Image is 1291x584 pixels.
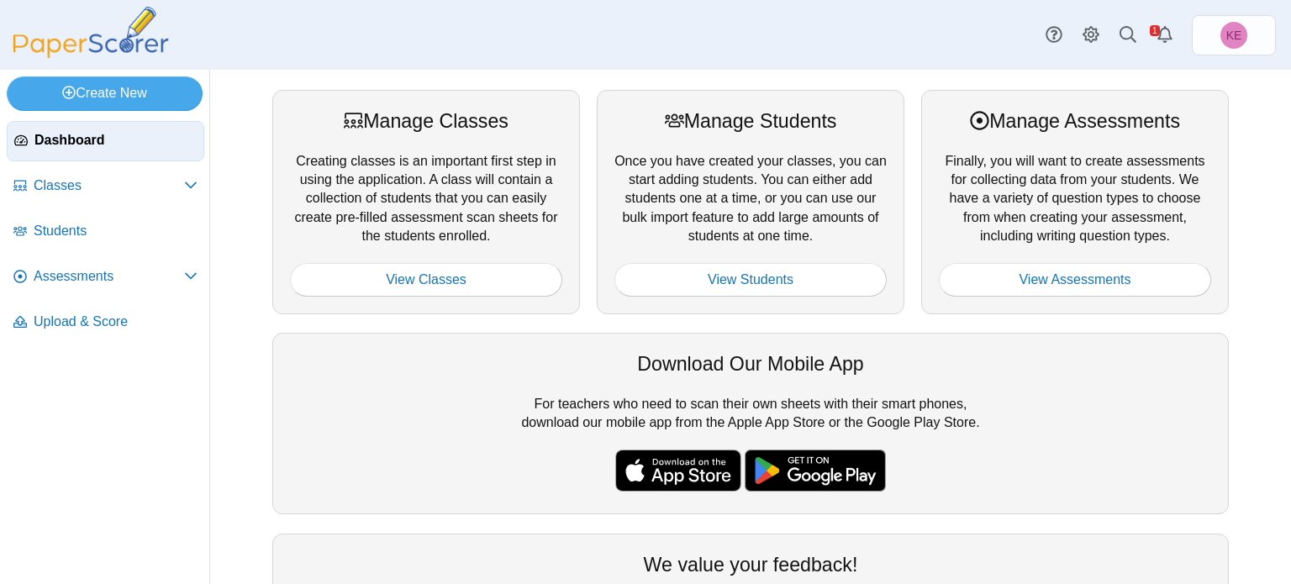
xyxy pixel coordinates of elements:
span: Upload & Score [34,313,198,331]
a: View Assessments [939,263,1211,297]
img: PaperScorer [7,7,175,58]
a: Create New [7,76,203,110]
div: Manage Classes [290,108,562,134]
img: google-play-badge.png [745,450,886,492]
span: Students [34,222,198,240]
div: Download Our Mobile App [290,350,1211,377]
div: We value your feedback! [290,551,1211,578]
img: apple-store-badge.svg [615,450,741,492]
div: For teachers who need to scan their own sheets with their smart phones, download our mobile app f... [272,333,1229,514]
a: Assessments [7,257,204,297]
div: Finally, you will want to create assessments for collecting data from your students. We have a va... [921,90,1229,314]
a: Upload & Score [7,303,204,343]
span: Classes [34,176,184,195]
a: Students [7,212,204,252]
a: View Students [614,263,887,297]
div: Manage Assessments [939,108,1211,134]
span: Kimberly Evans [1220,22,1247,49]
span: Dashboard [34,131,197,150]
a: Classes [7,166,204,207]
div: Manage Students [614,108,887,134]
a: Dashboard [7,121,204,161]
a: View Classes [290,263,562,297]
span: Kimberly Evans [1226,29,1242,41]
a: Alerts [1146,17,1183,54]
a: PaperScorer [7,46,175,61]
a: Kimberly Evans [1192,15,1276,55]
span: Assessments [34,267,184,286]
div: Creating classes is an important first step in using the application. A class will contain a coll... [272,90,580,314]
div: Once you have created your classes, you can start adding students. You can either add students on... [597,90,904,314]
